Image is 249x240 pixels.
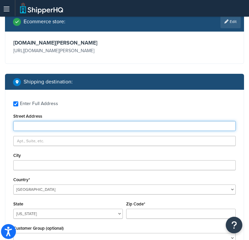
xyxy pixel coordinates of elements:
label: Customer Group (optional) [13,226,64,231]
h2: Ecommerce store : [24,19,65,25]
label: Zip Code* [126,201,145,206]
p: [URL][DOMAIN_NAME][PERSON_NAME] [13,46,123,56]
input: Apt., Suite, etc. [13,136,236,146]
input: Enter Full Address [13,101,18,106]
button: Open Resource Center [226,217,242,233]
label: State [13,201,23,206]
label: City [13,153,21,158]
h3: [DOMAIN_NAME][PERSON_NAME] [13,40,123,46]
h2: Shipping destination : [24,79,73,85]
div: Enter Full Address [20,99,58,108]
label: Country* [13,177,30,182]
a: Edit [220,15,241,28]
label: Street Address [13,114,42,119]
